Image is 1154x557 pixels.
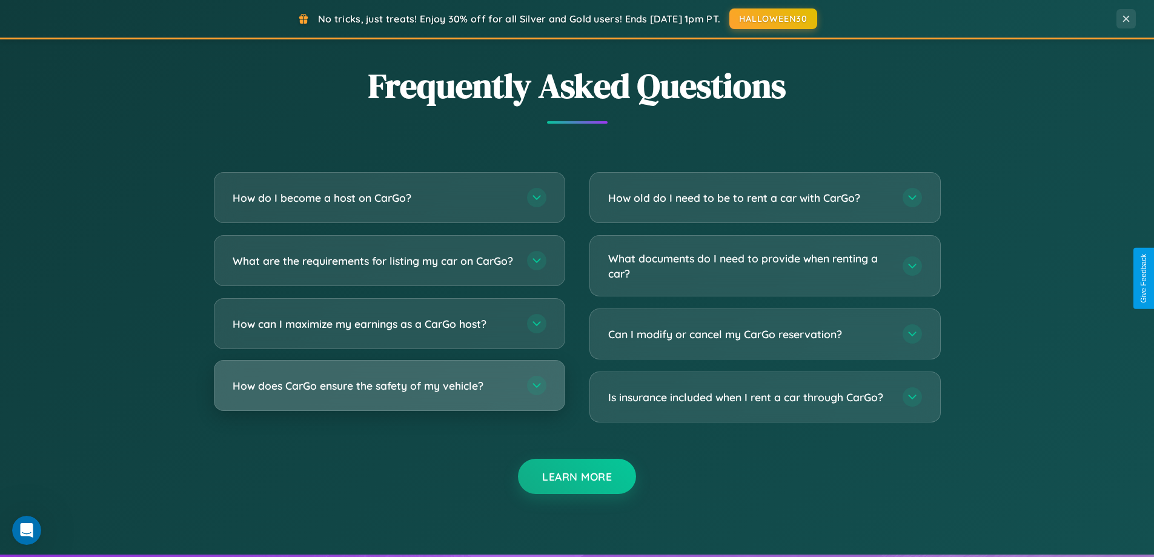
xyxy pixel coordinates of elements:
h3: What documents do I need to provide when renting a car? [608,251,890,281]
button: HALLOWEEN30 [729,8,817,29]
h3: What are the requirements for listing my car on CarGo? [233,253,515,268]
h3: Is insurance included when I rent a car through CarGo? [608,390,890,405]
h3: How does CarGo ensure the safety of my vehicle? [233,378,515,393]
iframe: Intercom live chat [12,516,41,545]
h3: Can I modify or cancel my CarGo reservation? [608,327,890,342]
span: No tricks, just treats! Enjoy 30% off for all Silver and Gold users! Ends [DATE] 1pm PT. [318,13,720,25]
h3: How can I maximize my earnings as a CarGo host? [233,316,515,332]
h3: How old do I need to be to rent a car with CarGo? [608,190,890,205]
h2: Frequently Asked Questions [214,62,941,109]
button: Learn More [518,459,636,494]
h3: How do I become a host on CarGo? [233,190,515,205]
div: Give Feedback [1139,254,1148,303]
